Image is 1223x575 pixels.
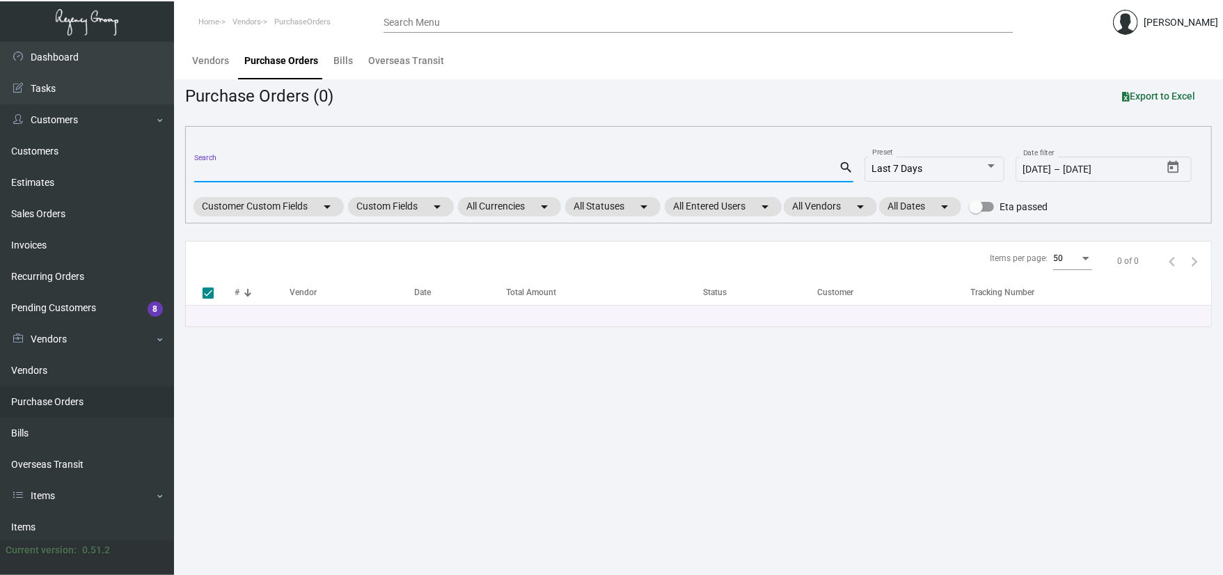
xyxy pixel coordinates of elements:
div: Status [703,286,727,299]
mat-chip: All Vendors [784,197,877,216]
div: Purchase Orders (0) [185,84,333,109]
span: 50 [1053,253,1063,263]
mat-icon: arrow_drop_down [636,198,652,215]
mat-icon: arrow_drop_down [852,198,869,215]
button: Next page [1183,250,1206,272]
span: Last 7 Days [872,163,923,174]
div: Purchase Orders [244,54,318,68]
mat-icon: arrow_drop_down [429,198,445,215]
mat-icon: arrow_drop_down [536,198,553,215]
mat-chip: All Dates [879,197,961,216]
span: PurchaseOrders [274,17,331,26]
div: Overseas Transit [368,54,444,68]
img: admin@bootstrapmaster.com [1113,10,1138,35]
div: 0.51.2 [82,543,110,558]
div: Tracking Number [970,286,1034,299]
button: Open calendar [1162,157,1185,179]
div: [PERSON_NAME] [1144,15,1218,30]
mat-chip: All Entered Users [665,197,782,216]
mat-icon: arrow_drop_down [757,198,773,215]
div: Customer [817,286,853,299]
div: 0 of 0 [1117,255,1139,267]
div: Vendors [192,54,229,68]
mat-icon: arrow_drop_down [936,198,953,215]
div: Date [414,286,431,299]
div: Tracking Number [970,286,1211,299]
span: Eta passed [1000,198,1048,215]
div: # [235,286,239,299]
div: Total Amount [506,286,556,299]
div: Vendor [290,286,414,299]
div: # [235,286,290,299]
mat-select: Items per page: [1053,254,1092,264]
span: – [1055,164,1061,175]
div: Items per page: [990,252,1048,265]
button: Export to Excel [1111,84,1206,109]
div: Customer [817,286,970,299]
div: Status [703,286,817,299]
mat-chip: Custom Fields [348,197,454,216]
mat-icon: search [839,159,853,176]
mat-chip: All Currencies [458,197,561,216]
input: End date [1064,164,1130,175]
button: Previous page [1161,250,1183,272]
div: Bills [333,54,353,68]
div: Current version: [6,543,77,558]
mat-chip: All Statuses [565,197,661,216]
input: Start date [1023,164,1052,175]
span: Vendors [232,17,261,26]
div: Vendor [290,286,317,299]
div: Total Amount [506,286,703,299]
div: Date [414,286,506,299]
span: Export to Excel [1122,90,1195,102]
span: Home [198,17,219,26]
mat-chip: Customer Custom Fields [194,197,344,216]
mat-icon: arrow_drop_down [319,198,336,215]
